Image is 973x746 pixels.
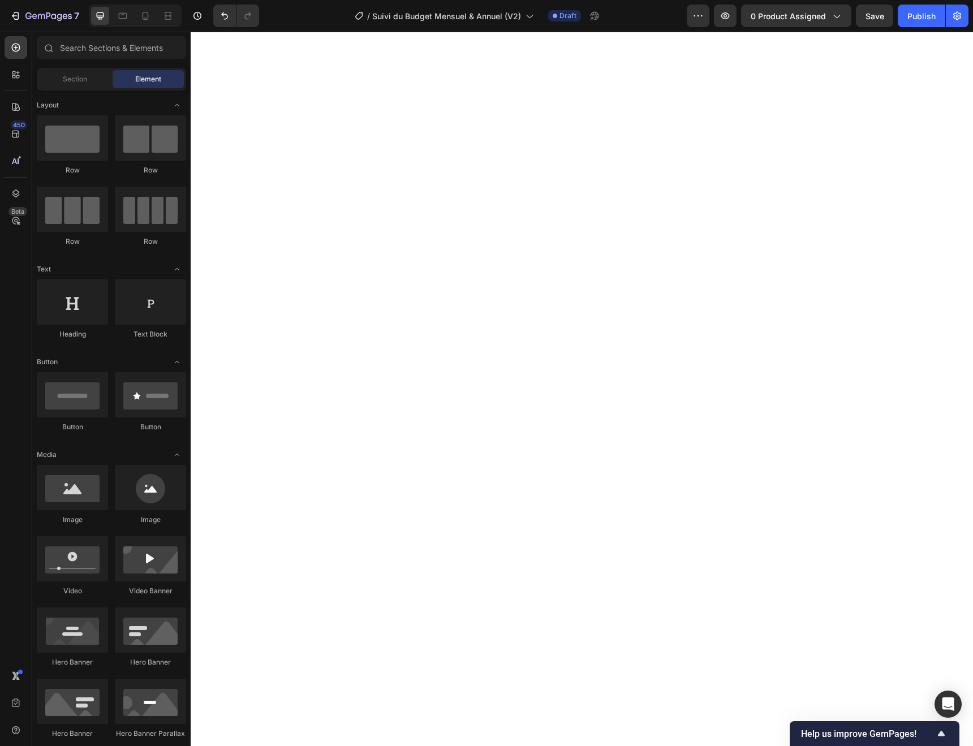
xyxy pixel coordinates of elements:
[168,353,186,371] span: Toggle open
[37,357,58,367] span: Button
[11,120,27,130] div: 450
[372,10,521,22] span: Suivi du Budget Mensuel & Annuel (V2)
[115,515,186,525] div: Image
[115,329,186,339] div: Text Block
[37,329,108,339] div: Heading
[856,5,893,27] button: Save
[115,586,186,596] div: Video Banner
[5,5,84,27] button: 7
[37,515,108,525] div: Image
[37,236,108,247] div: Row
[898,5,945,27] button: Publish
[37,586,108,596] div: Video
[37,165,108,175] div: Row
[37,450,57,460] span: Media
[63,74,87,84] span: Section
[8,207,27,216] div: Beta
[74,9,79,23] p: 7
[115,165,186,175] div: Row
[801,728,935,739] span: Help us improve GemPages!
[559,11,576,21] span: Draft
[168,96,186,114] span: Toggle open
[115,236,186,247] div: Row
[866,11,884,21] span: Save
[115,422,186,432] div: Button
[37,422,108,432] div: Button
[115,728,186,739] div: Hero Banner Parallax
[37,100,59,110] span: Layout
[168,446,186,464] span: Toggle open
[213,5,259,27] div: Undo/Redo
[741,5,851,27] button: 0 product assigned
[935,691,962,718] div: Open Intercom Messenger
[115,657,186,667] div: Hero Banner
[37,264,51,274] span: Text
[367,10,370,22] span: /
[37,657,108,667] div: Hero Banner
[751,10,826,22] span: 0 product assigned
[37,728,108,739] div: Hero Banner
[135,74,161,84] span: Element
[37,36,186,59] input: Search Sections & Elements
[907,10,936,22] div: Publish
[801,727,948,740] button: Show survey - Help us improve GemPages!
[168,260,186,278] span: Toggle open
[191,32,973,746] iframe: Design area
